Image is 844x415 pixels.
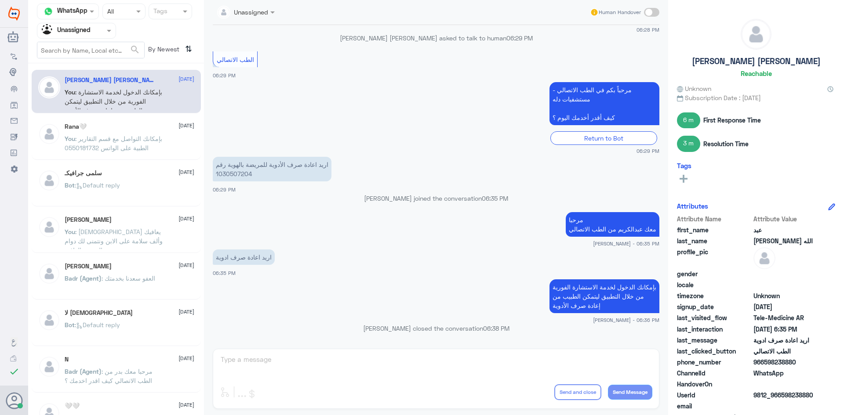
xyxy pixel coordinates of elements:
[65,88,162,114] span: : بإمكانك الدخول لخدمة الاستشارة الفورية من خلال التطبيق ليتمكن الطبيب من إعادة صرف الأدوية
[677,236,752,245] span: last_name
[677,368,752,378] span: ChannelId
[637,147,659,155] span: 06:29 PM
[65,402,80,410] h5: 🤍🤍
[549,82,659,125] p: 25/8/2025, 6:29 PM
[753,225,817,235] span: عبد
[677,269,752,278] span: gender
[677,247,752,267] span: profile_pic
[677,313,752,322] span: last_visited_flow
[65,135,162,152] span: : بإمكانك التواصل مع قسم التقارير الطبية على الواتس 0550181732
[637,26,659,33] span: 06:28 PM
[65,76,156,84] h5: عبد الله الزامل
[677,379,752,389] span: HandoverOn
[65,321,75,328] span: Bot
[65,170,102,177] h5: سلمى جرافيكـ
[9,366,19,377] i: check
[549,279,659,313] p: 25/8/2025, 6:36 PM
[213,72,236,78] span: 06:29 PM
[677,136,700,152] span: 3 m
[753,368,817,378] span: 2
[608,385,652,400] button: Send Message
[65,356,69,363] h5: N
[65,228,163,254] span: : [DEMOGRAPHIC_DATA] يعافيك وألف سلامة على الابن ونتمنى لك دوام الصحة والعافية
[566,212,659,237] p: 25/8/2025, 6:35 PM
[753,247,775,269] img: defaultAdmin.png
[677,280,752,289] span: locale
[65,263,112,270] h5: Sara
[677,84,711,93] span: Unknown
[753,357,817,367] span: 966598238880
[65,309,133,317] h5: لا اله الا الله
[178,308,194,316] span: [DATE]
[593,316,659,324] span: [PERSON_NAME] - 06:36 PM
[753,269,817,278] span: null
[593,240,659,247] span: [PERSON_NAME] - 06:35 PM
[753,379,817,389] span: null
[677,390,752,400] span: UserId
[65,368,102,375] span: Badr (Agent)
[677,214,752,224] span: Attribute Name
[753,401,817,411] span: null
[677,325,752,334] span: last_interaction
[65,88,75,96] span: You
[677,336,752,345] span: last_message
[677,112,700,128] span: 6 m
[753,313,817,322] span: Tele-Medicine AR
[753,291,817,300] span: Unknown
[178,75,194,83] span: [DATE]
[677,291,752,300] span: timezone
[550,131,657,145] div: Return to Bot
[753,346,817,356] span: الطب الاتصالي
[75,181,120,189] span: : Default reply
[213,33,659,43] p: [PERSON_NAME] [PERSON_NAME] asked to talk to human
[482,195,508,202] span: 06:35 PM
[213,194,659,203] p: [PERSON_NAME] joined the conversation
[38,216,60,238] img: defaultAdmin.png
[38,356,60,378] img: defaultAdmin.png
[506,34,533,42] span: 06:29 PM
[145,42,182,59] span: By Newest
[753,214,817,224] span: Attribute Value
[42,5,55,18] img: whatsapp.png
[65,368,153,384] span: : مرحبا معك بدر من الطب الاتصالي كيف اقدر اخدمك ؟
[554,384,601,400] button: Send and close
[178,215,194,223] span: [DATE]
[6,392,22,409] button: Avatar
[753,236,817,245] span: الله الزامل
[65,228,75,235] span: You
[8,7,20,21] img: Widebot Logo
[75,321,120,328] span: : Default reply
[65,181,75,189] span: Bot
[753,302,817,311] span: 2025-08-25T15:28:53.483Z
[599,8,641,16] span: Human Handover
[65,274,102,282] span: Badr (Agent)
[65,123,87,130] h5: Rana🤍
[178,122,194,130] span: [DATE]
[213,187,236,192] span: 06:29 PM
[213,157,331,181] p: 25/8/2025, 6:29 PM
[178,261,194,269] span: [DATE]
[185,42,192,56] i: ⇅
[38,170,60,191] img: defaultAdmin.png
[37,42,144,58] input: Search by Name, Local etc…
[703,139,749,148] span: Resolution Time
[152,6,167,18] div: Tags
[677,302,752,311] span: signup_date
[753,336,817,345] span: اريد اعادة صرف ادوية
[677,202,708,210] h6: Attributes
[483,325,509,332] span: 06:38 PM
[102,274,155,282] span: : العفو سعدنا بخدمتك
[213,249,275,265] p: 25/8/2025, 6:35 PM
[65,216,112,224] h5: عبدالله عبداللطيف الفارس
[213,324,659,333] p: [PERSON_NAME] closed the conversation
[703,115,761,125] span: First Response Time
[741,19,771,49] img: defaultAdmin.png
[130,44,140,55] span: search
[42,24,55,37] img: Unassigned.svg
[677,346,752,356] span: last_clicked_button
[38,76,60,98] img: defaultAdmin.png
[217,56,254,63] span: الطب الاتصالي
[677,162,691,170] h6: Tags
[38,263,60,285] img: defaultAdmin.png
[38,123,60,145] img: defaultAdmin.png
